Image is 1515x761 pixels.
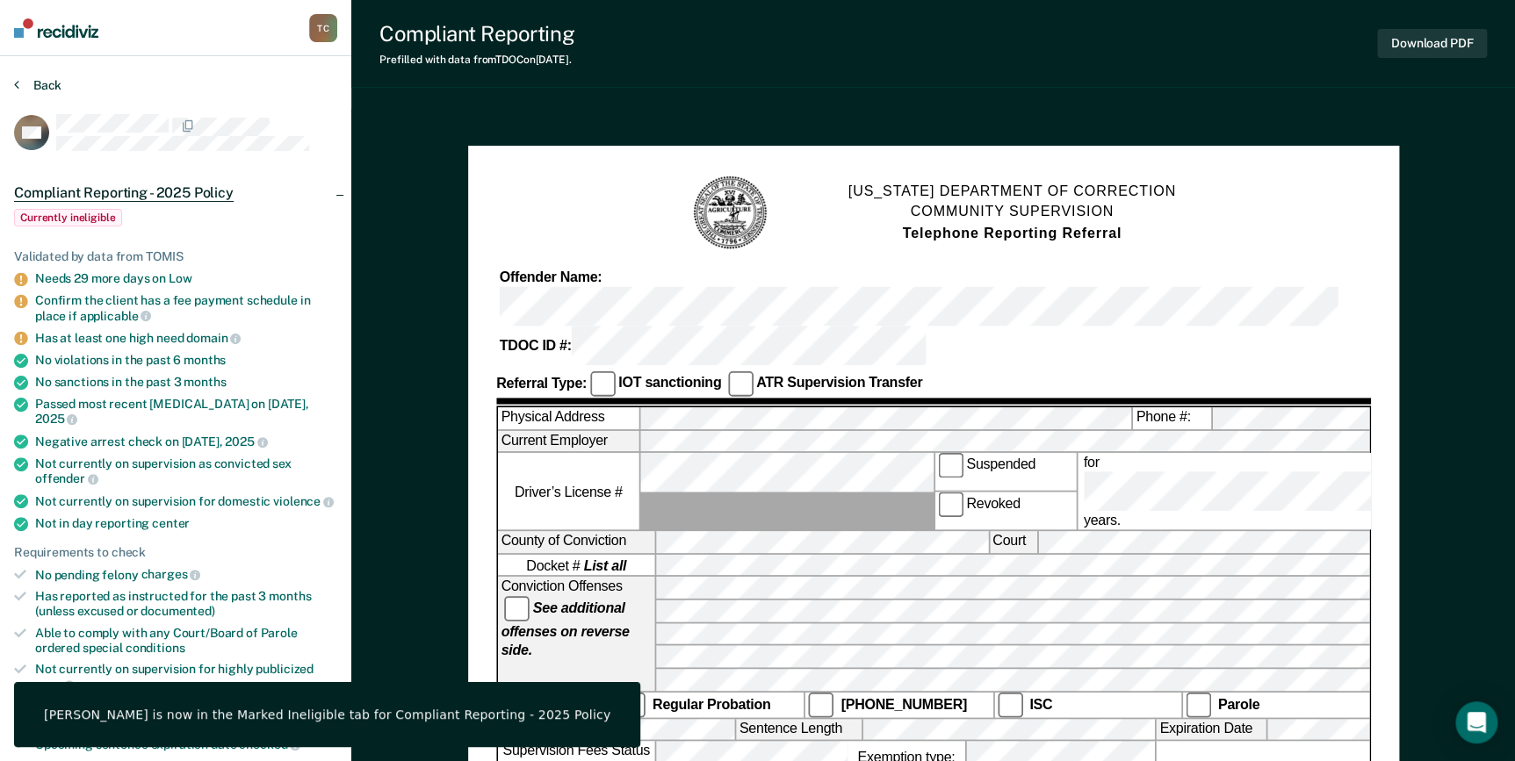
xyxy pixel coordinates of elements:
[937,492,963,518] input: Revoked
[618,375,721,391] strong: IOT sanctioning
[35,412,77,426] span: 2025
[35,516,337,531] div: Not in day reporting
[497,453,638,529] label: Driver’s License #
[620,693,646,718] input: Regular Probation
[35,662,337,692] div: Not currently on supervision for highly publicized
[736,719,862,740] label: Sentence Length
[184,375,226,389] span: months
[1079,453,1439,529] label: for years.
[497,430,638,451] label: Current Employer
[755,375,921,391] strong: ATR Supervision Transfer
[35,567,337,583] div: No pending felony
[499,338,571,354] strong: TDOC ID #:
[35,456,337,486] div: Not currently on supervision as convicted sex
[652,696,769,712] strong: Regular Probation
[934,453,1076,491] label: Suspended
[526,556,626,574] span: Docket #
[589,371,615,397] input: IOT sanctioning
[496,375,587,391] strong: Referral Type:
[840,696,966,712] strong: [PHONE_NUMBER]
[691,174,769,252] img: TN Seal
[14,545,337,560] div: Requirements to check
[309,14,337,42] button: TC
[14,249,337,264] div: Validated by data from TOMIS
[902,226,1122,241] strong: Telephone Reporting Referral
[997,693,1022,718] input: ISC
[14,18,98,38] img: Recidiviz
[808,693,833,718] input: [PHONE_NUMBER]
[14,184,234,202] span: Compliant Reporting - 2025 Policy
[184,353,226,367] span: months
[497,531,653,552] label: County of Conviction
[126,641,185,655] span: conditions
[141,567,201,581] span: charges
[1132,407,1210,428] label: Phone #:
[35,678,75,692] span: case
[35,626,337,656] div: Able to comply with any Court/Board of Parole ordered special
[1377,29,1487,58] button: Download PDF
[152,516,190,530] span: center
[727,371,753,397] input: ATR Supervision Transfer
[141,604,214,618] span: documented)
[1217,696,1259,712] strong: Parole
[1455,701,1497,743] div: Open Intercom Messenger
[1083,472,1437,512] input: for years.
[989,531,1036,552] label: Court
[1029,696,1052,712] strong: ISC
[44,707,610,722] div: [PERSON_NAME] is now in the Marked Ineligible tab for Compliant Reporting - 2025 Policy
[499,269,601,285] strong: Offender Name:
[35,471,98,485] span: offender
[273,494,334,508] span: violence
[35,375,337,390] div: No sanctions in the past 3
[35,434,337,449] div: Negative arrest check on [DATE],
[35,271,337,286] div: Needs 29 more days on Low
[583,557,626,573] strong: List all
[1156,719,1266,740] label: Expiration Date
[379,21,574,47] div: Compliant Reporting
[848,182,1175,245] h1: [US_STATE] DEPARTMENT OF CORRECTION COMMUNITY SUPERVISION
[1185,693,1210,718] input: Parole
[225,434,267,449] span: 2025
[309,14,337,42] div: T C
[379,54,574,66] div: Prefilled with data from TDOC on [DATE] .
[35,293,337,323] div: Confirm the client has a fee payment schedule in place if applicable
[35,589,337,619] div: Has reported as instructed for the past 3 months (unless excused or
[14,209,122,226] span: Currently ineligible
[501,599,629,657] strong: See additional offenses on reverse side.
[35,353,337,368] div: No violations in the past 6
[937,453,963,478] input: Suspended
[35,493,337,509] div: Not currently on supervision for domestic
[934,492,1076,530] label: Revoked
[14,77,61,93] button: Back
[35,397,337,427] div: Passed most recent [MEDICAL_DATA] on [DATE],
[497,407,638,428] label: Physical Address
[504,596,530,621] input: See additional offenses on reverse side.
[35,330,337,346] div: Has at least one high need domain
[497,578,653,691] div: Conviction Offenses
